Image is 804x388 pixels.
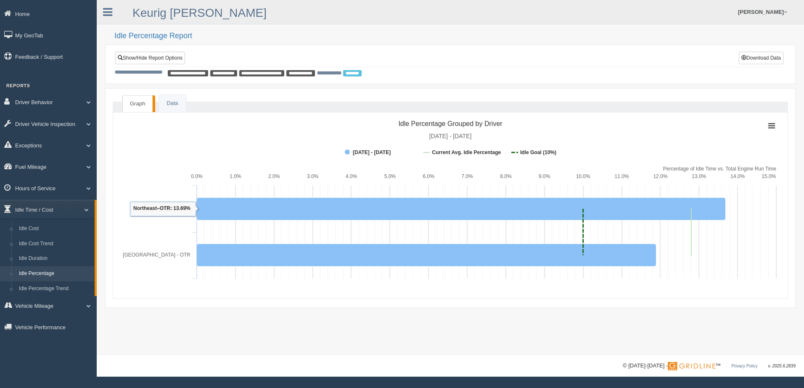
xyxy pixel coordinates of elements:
[668,362,715,370] img: Gridline
[500,173,512,179] text: 8.0%
[123,252,190,258] tspan: [GEOGRAPHIC_DATA] - OTR
[663,166,777,172] tspan: Percentage of Idle Time vs. Total Engine Run Time
[115,52,185,64] a: Show/Hide Report Options
[15,266,95,281] a: Idle Percentage
[432,149,501,155] tspan: Current Avg. Idle Percentage
[623,362,796,370] div: © [DATE]-[DATE] - ™
[122,95,153,112] a: Graph
[653,173,667,179] text: 12.0%
[268,173,280,179] text: 2.0%
[15,281,95,296] a: Idle Percentage Trend
[429,133,472,139] tspan: [DATE] - [DATE]
[615,173,629,179] text: 11.0%
[353,149,391,155] tspan: [DATE] - [DATE]
[155,205,190,211] text: Northeast–OTR
[132,6,267,19] a: Keurig [PERSON_NAME]
[731,364,757,368] a: Privacy Policy
[692,173,706,179] text: 13.0%
[520,149,556,155] tspan: Idle Goal (10%)
[15,251,95,266] a: Idle Duration
[768,364,796,368] span: v. 2025.6.2839
[739,52,783,64] button: Download Data
[539,173,550,179] text: 9.0%
[159,95,185,112] a: Data
[730,173,745,179] text: 14.0%
[15,221,95,236] a: Idle Cost
[762,173,776,179] text: 15.0%
[398,120,502,127] tspan: Idle Percentage Grouped by Driver
[384,173,396,179] text: 5.0%
[461,173,473,179] text: 7.0%
[15,236,95,252] a: Idle Cost Trend
[576,173,590,179] text: 10.0%
[114,32,796,40] h2: Idle Percentage Report
[307,173,319,179] text: 3.0%
[230,173,241,179] text: 1.0%
[423,173,435,179] text: 6.0%
[191,173,203,179] text: 0.0%
[346,173,357,179] text: 4.0%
